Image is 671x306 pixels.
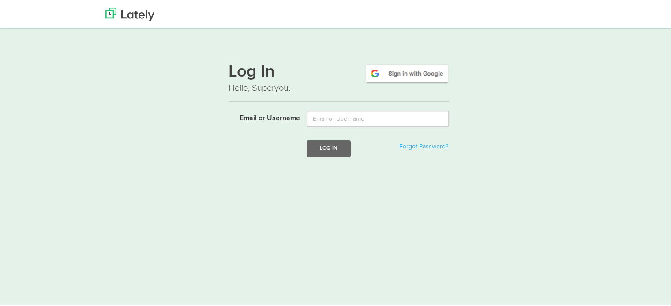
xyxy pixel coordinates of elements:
[222,109,300,122] label: Email or Username
[307,109,449,126] input: Email or Username
[365,62,449,82] img: google-signin.png
[229,81,449,93] p: Hello, Superyou.
[399,142,448,148] a: Forgot Password?
[229,62,449,81] h1: Log In
[307,139,351,155] button: Log In
[105,7,154,20] img: Lately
